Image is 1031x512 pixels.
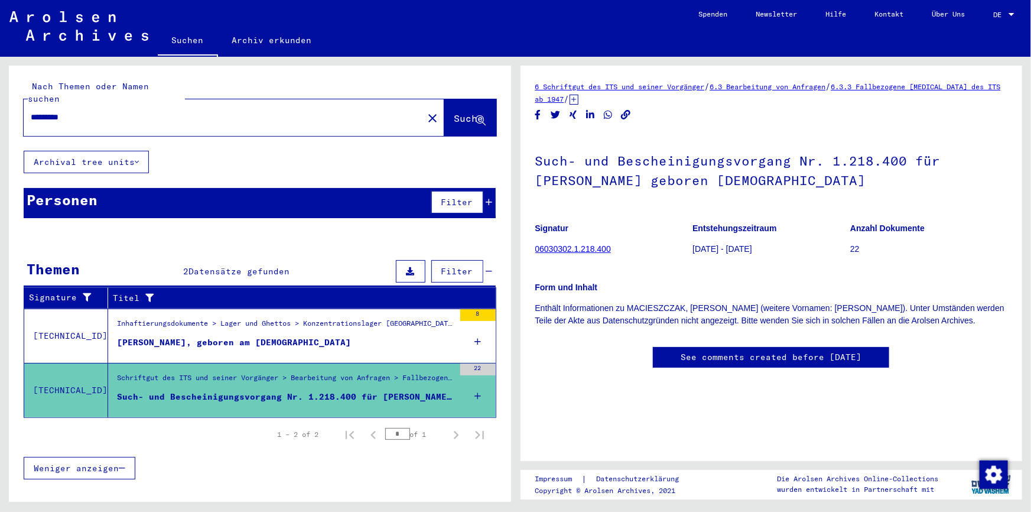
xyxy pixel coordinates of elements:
[183,266,188,277] span: 2
[29,291,99,304] div: Signature
[113,292,473,304] div: Titel
[535,283,598,292] b: Form und Inhalt
[188,266,290,277] span: Datensätze gefunden
[692,243,850,255] p: [DATE] - [DATE]
[24,363,108,417] td: [TECHNICAL_ID]
[117,372,454,389] div: Schriftgut des ITS und seiner Vorgänger > Bearbeitung von Anfragen > Fallbezogene [MEDICAL_DATA] ...
[602,108,614,122] button: Share on WhatsApp
[535,82,705,91] a: 6 Schriftgut des ITS und seiner Vorgänger
[535,223,569,233] b: Signatur
[117,336,351,349] div: [PERSON_NAME], geboren am [DEMOGRAPHIC_DATA]
[117,391,454,403] div: Such- und Bescheinigungsvorgang Nr. 1.218.400 für [PERSON_NAME] geboren [DEMOGRAPHIC_DATA]
[29,289,110,307] div: Signature
[692,223,776,233] b: Entstehungszeitraum
[460,364,496,375] div: 22
[535,302,1008,327] p: Enthält Informationen zu MACIESZCZAK, [PERSON_NAME] (weitere Vornamen: [PERSON_NAME]). Unter Umst...
[850,223,925,233] b: Anzahl Dokumente
[549,108,562,122] button: Share on Twitter
[705,81,710,92] span: /
[441,197,473,208] span: Filter
[28,81,149,104] mat-label: Nach Themen oder Namen suchen
[535,473,581,485] a: Impressum
[338,423,362,446] button: First page
[980,461,1008,489] img: Zustimmung ändern
[113,289,484,307] div: Titel
[620,108,632,122] button: Copy link
[444,99,496,136] button: Suche
[158,26,218,57] a: Suchen
[460,309,496,321] div: 8
[27,258,80,280] div: Themen
[24,309,108,363] td: [TECHNICAL_ID]
[777,474,938,484] p: Die Arolsen Archives Online-Collections
[425,111,440,125] mat-icon: close
[710,82,826,91] a: 6.3 Bearbeitung von Anfragen
[564,93,570,104] span: /
[421,106,444,129] button: Clear
[431,260,483,283] button: Filter
[535,244,611,254] a: 06030302.1.218.400
[587,473,693,485] a: Datenschutzerklärung
[441,266,473,277] span: Filter
[584,108,597,122] button: Share on LinkedIn
[431,191,483,213] button: Filter
[9,11,148,41] img: Arolsen_neg.svg
[850,243,1007,255] p: 22
[535,485,693,496] p: Copyright © Arolsen Archives, 2021
[34,463,119,474] span: Weniger anzeigen
[444,423,468,446] button: Next page
[969,469,1013,499] img: yv_logo.png
[24,151,149,173] button: Archival tree units
[362,423,385,446] button: Previous page
[535,473,693,485] div: |
[532,108,544,122] button: Share on Facebook
[24,457,135,479] button: Weniger anzeigen
[454,112,484,124] span: Suche
[27,189,97,210] div: Personen
[681,351,861,364] a: See comments created before [DATE]
[535,134,1008,205] h1: Such- und Bescheinigungsvorgang Nr. 1.218.400 für [PERSON_NAME] geboren [DEMOGRAPHIC_DATA]
[826,81,831,92] span: /
[468,423,492,446] button: Last page
[218,26,326,54] a: Archiv erkunden
[278,429,319,440] div: 1 – 2 of 2
[117,318,454,335] div: Inhaftierungsdokumente > Lager und Ghettos > Konzentrationslager [GEOGRAPHIC_DATA] > Individuelle...
[385,429,444,440] div: of 1
[567,108,580,122] button: Share on Xing
[993,11,1006,19] span: DE
[777,484,938,495] p: wurden entwickelt in Partnerschaft mit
